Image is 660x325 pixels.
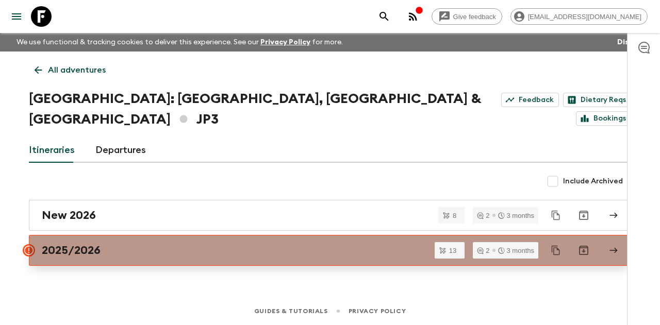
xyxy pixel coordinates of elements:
[447,212,463,219] span: 8
[6,6,27,27] button: menu
[432,8,502,25] a: Give feedback
[501,93,559,107] a: Feedback
[42,244,101,257] h2: 2025/2026
[448,13,502,21] span: Give feedback
[498,247,534,254] div: 3 months
[498,212,534,219] div: 3 months
[29,89,488,130] h1: [GEOGRAPHIC_DATA]: [GEOGRAPHIC_DATA], [GEOGRAPHIC_DATA] & [GEOGRAPHIC_DATA] JP3
[576,111,631,126] a: Bookings
[547,206,565,225] button: Duplicate
[374,6,394,27] button: search adventures
[443,247,463,254] span: 13
[615,35,648,49] button: Dismiss
[573,240,594,261] button: Archive
[349,305,406,317] a: Privacy Policy
[29,138,75,163] a: Itineraries
[477,247,489,254] div: 2
[477,212,489,219] div: 2
[254,305,328,317] a: Guides & Tutorials
[29,60,111,80] a: All adventures
[29,200,631,231] a: New 2026
[48,64,106,76] p: All adventures
[547,241,565,260] button: Duplicate
[12,33,347,52] p: We use functional & tracking cookies to deliver this experience. See our for more.
[522,13,647,21] span: [EMAIL_ADDRESS][DOMAIN_NAME]
[510,8,648,25] div: [EMAIL_ADDRESS][DOMAIN_NAME]
[29,235,631,266] a: 2025/2026
[42,209,96,222] h2: New 2026
[563,93,631,107] a: Dietary Reqs
[563,176,623,186] span: Include Archived
[573,205,594,226] button: Archive
[260,39,310,46] a: Privacy Policy
[95,138,146,163] a: Departures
